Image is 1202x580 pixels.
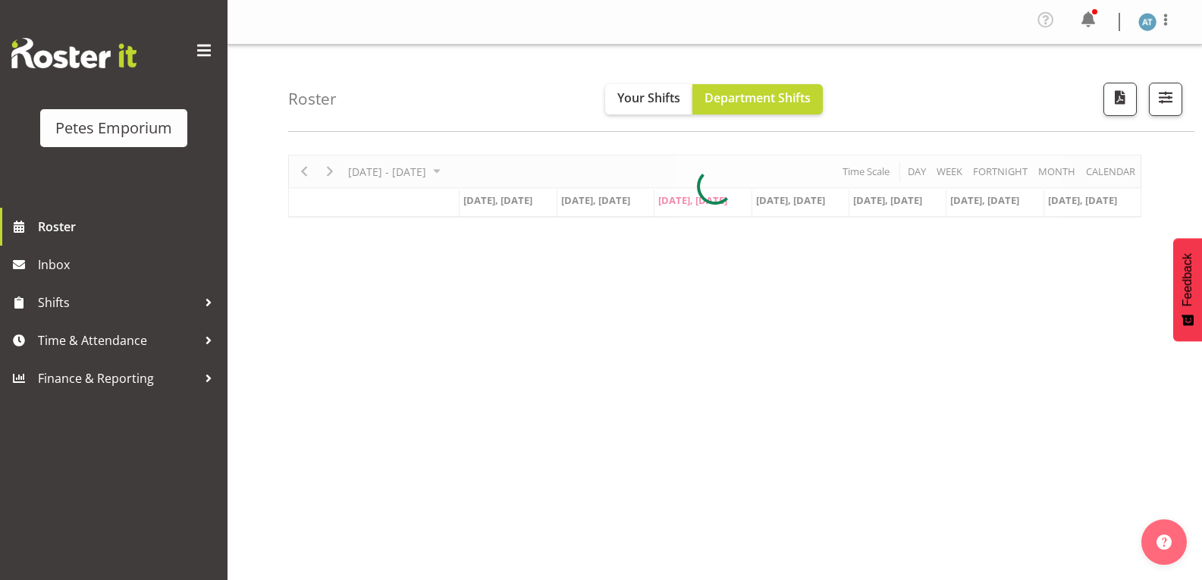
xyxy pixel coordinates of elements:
span: Roster [38,215,220,238]
button: Feedback - Show survey [1173,238,1202,341]
span: Time & Attendance [38,329,197,352]
button: Department Shifts [692,84,823,114]
span: Your Shifts [617,89,680,106]
img: help-xxl-2.png [1156,535,1172,550]
img: Rosterit website logo [11,38,137,68]
span: Department Shifts [705,89,811,106]
span: Inbox [38,253,220,276]
span: Feedback [1181,253,1194,306]
span: Shifts [38,291,197,314]
span: Finance & Reporting [38,367,197,390]
h4: Roster [288,90,337,108]
button: Download a PDF of the roster according to the set date range. [1103,83,1137,116]
button: Your Shifts [605,84,692,114]
img: alex-micheal-taniwha5364.jpg [1138,13,1156,31]
button: Filter Shifts [1149,83,1182,116]
div: Petes Emporium [55,117,172,140]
